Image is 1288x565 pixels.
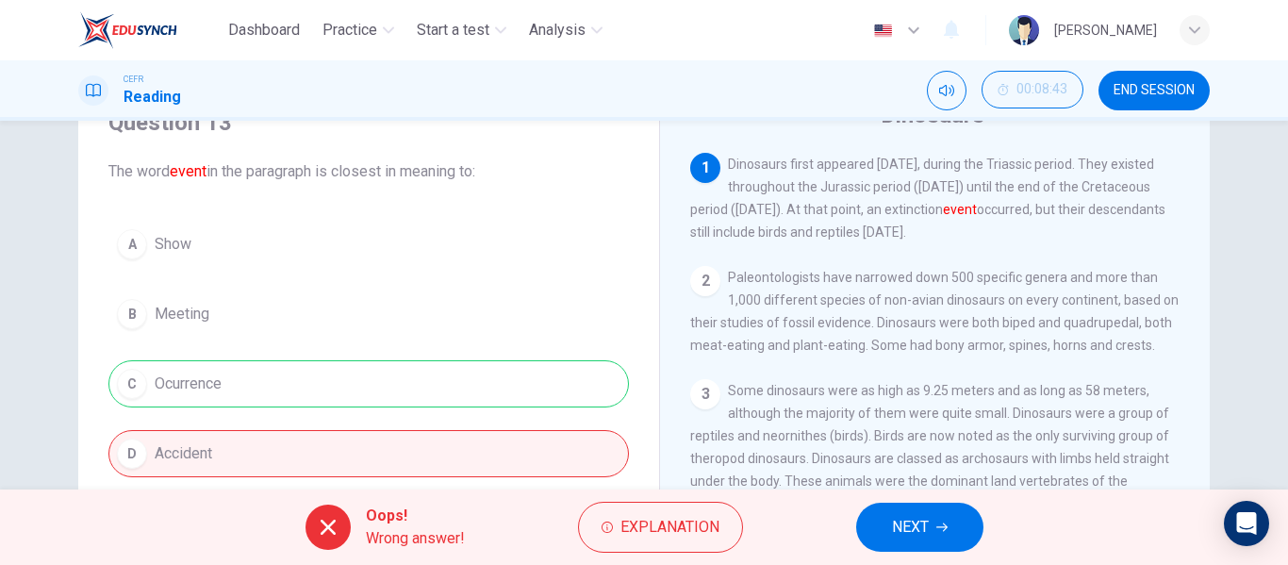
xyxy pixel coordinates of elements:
[322,19,377,42] span: Practice
[578,502,743,553] button: Explanation
[690,379,720,409] div: 3
[1016,82,1067,97] span: 00:08:43
[170,162,206,180] font: event
[927,71,966,110] div: Mute
[108,160,629,183] span: The word in the paragraph is closest in meaning to:
[529,19,586,42] span: Analysis
[78,11,221,49] a: EduSynch logo
[690,157,1165,240] span: Dinosaurs first appeared [DATE], during the Triassic period. They existed throughout the Jurassic...
[228,19,300,42] span: Dashboard
[417,19,489,42] span: Start a test
[366,527,465,550] span: Wrong answer!
[366,505,465,527] span: Oops!
[1009,15,1039,45] img: Profile picture
[124,86,181,108] h1: Reading
[690,153,720,183] div: 1
[78,11,177,49] img: EduSynch logo
[892,514,929,540] span: NEXT
[690,270,1179,353] span: Paleontologists have narrowed down 500 specific genera and more than 1,000 different species of n...
[124,73,143,86] span: CEFR
[943,202,977,217] font: event
[108,108,629,138] h4: Question 13
[1054,19,1157,42] div: [PERSON_NAME]
[620,514,719,540] span: Explanation
[871,24,895,38] img: en
[521,13,610,47] button: Analysis
[982,71,1083,110] div: Hide
[690,266,720,296] div: 2
[1224,501,1269,546] div: Open Intercom Messenger
[982,71,1083,108] button: 00:08:43
[856,503,983,552] button: NEXT
[1098,71,1210,110] button: END SESSION
[221,13,307,47] button: Dashboard
[409,13,514,47] button: Start a test
[1114,83,1195,98] span: END SESSION
[315,13,402,47] button: Practice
